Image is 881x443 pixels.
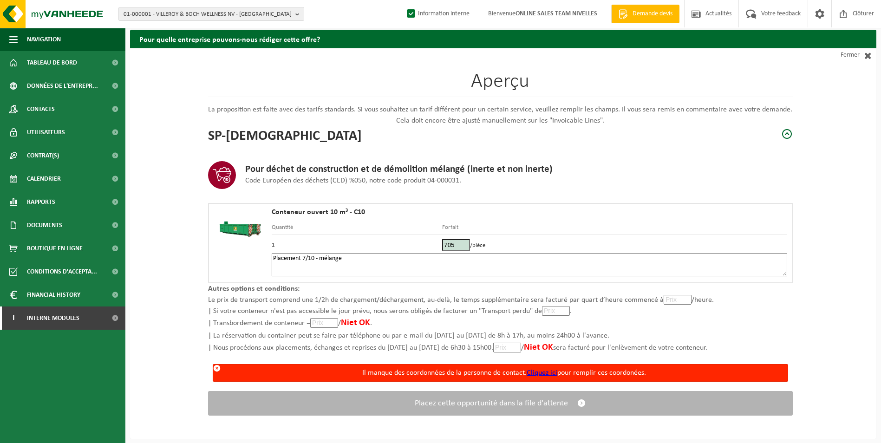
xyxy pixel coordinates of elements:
[27,306,79,330] span: Interne modules
[272,208,787,216] h4: Conteneur ouvert 10 m³ - C10
[442,239,470,251] input: Prix
[27,98,55,121] span: Contacts
[208,391,793,416] button: Placez cette opportunité dans la file d'attente
[245,175,553,186] p: Code Européen des déchets (CED) %050, notre code produit 04-000031.
[118,7,304,21] button: 01-000001 - VILLEROY & BOCH WELLNESS NV - [GEOGRAPHIC_DATA]
[793,48,876,62] a: Fermer
[27,190,55,214] span: Rapports
[442,235,787,253] td: /pièce
[27,260,97,283] span: Conditions d'accepta...
[664,295,692,305] input: Prix
[611,5,679,23] a: Demande devis
[272,235,442,253] td: 1
[27,237,83,260] span: Boutique en ligne
[27,51,77,74] span: Tableau de bord
[310,318,338,328] input: Prix
[27,283,80,306] span: Financial History
[341,319,370,327] span: Niet OK
[208,72,793,97] h1: Aperçu
[208,283,793,294] p: Autres options et conditions:
[27,214,62,237] span: Documents
[272,223,442,235] th: Quantité
[208,126,362,142] h2: SP-[DEMOGRAPHIC_DATA]
[27,167,61,190] span: Calendrier
[214,208,267,245] img: HK-XC-10-GN-00.png
[27,28,61,51] span: Navigation
[542,306,570,316] input: Prix
[442,223,787,235] th: Forfait
[415,398,568,408] span: Placez cette opportunité dans la file d'attente
[524,343,553,352] span: Niet OK
[27,144,59,167] span: Contrat(s)
[245,164,553,175] h3: Pour déchet de construction et de démolition mélangé (inerte et non inerte)
[527,369,557,377] a: Cliquez ici
[208,104,793,126] p: La proposition est faite avec des tarifs standards. Si vous souhaitez un tarif différent pour un ...
[208,294,793,355] p: Le prix de transport comprend une 1/2h de chargement/déchargement, au-delà, le temps supplémentai...
[493,343,521,352] input: Prix
[27,74,98,98] span: Données de l'entrepr...
[27,121,65,144] span: Utilisateurs
[516,10,597,17] strong: ONLINE SALES TEAM NIVELLES
[221,365,788,381] div: Il manque des coordonnées de la personne de contact. pour remplir ces coordonées.
[130,30,876,48] h2: Pour quelle entreprise pouvons-nous rédiger cette offre?
[405,7,470,21] label: Information interne
[9,306,18,330] span: I
[124,7,292,21] span: 01-000001 - VILLEROY & BOCH WELLNESS NV - [GEOGRAPHIC_DATA]
[630,9,675,19] span: Demande devis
